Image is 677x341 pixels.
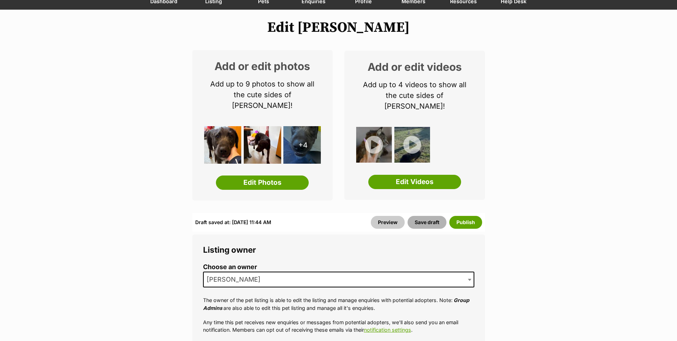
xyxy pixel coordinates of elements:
[204,275,268,285] span: Taylor Lalchere
[364,327,411,333] a: notification settings
[371,216,405,229] a: Preview
[203,79,322,111] p: Add up to 9 photos to show all the cute sides of [PERSON_NAME]!
[408,216,446,229] button: Save draft
[355,79,474,112] p: Add up to 4 videos to show all the cute sides of [PERSON_NAME]!
[394,127,430,163] img: hibdjrbwvlipbrn8cq2t.jpg
[368,175,461,189] a: Edit Videos
[356,127,392,163] img: mhogexx6thdq32lggwss.jpg
[195,216,271,229] div: Draft saved at: [DATE] 11:44 AM
[203,245,256,254] span: Listing owner
[203,263,474,271] label: Choose an owner
[283,126,321,164] div: +4
[203,297,469,311] em: Group Admins
[203,318,474,334] p: Any time this pet receives new enquiries or messages from potential adopters, we'll also send you...
[203,272,474,287] span: Taylor Lalchere
[216,176,309,190] a: Edit Photos
[203,61,322,71] h2: Add or edit photos
[449,216,482,229] button: Publish
[355,61,474,72] h2: Add or edit videos
[203,296,474,312] p: The owner of the pet listing is able to edit the listing and manage enquiries with potential adop...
